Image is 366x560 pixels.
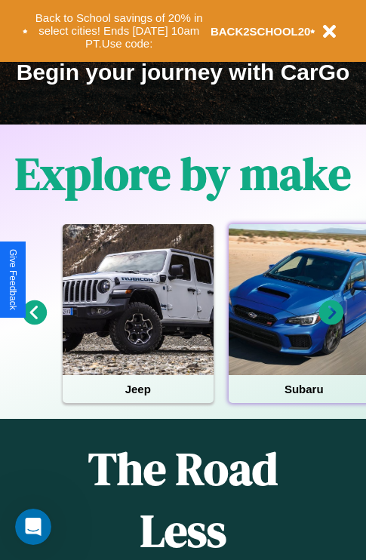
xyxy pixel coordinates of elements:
h1: Explore by make [15,143,351,205]
iframe: Intercom live chat [15,509,51,545]
h4: Jeep [63,375,214,403]
div: Give Feedback [8,249,18,310]
button: Back to School savings of 20% in select cities! Ends [DATE] 10am PT.Use code: [28,8,211,54]
b: BACK2SCHOOL20 [211,25,311,38]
